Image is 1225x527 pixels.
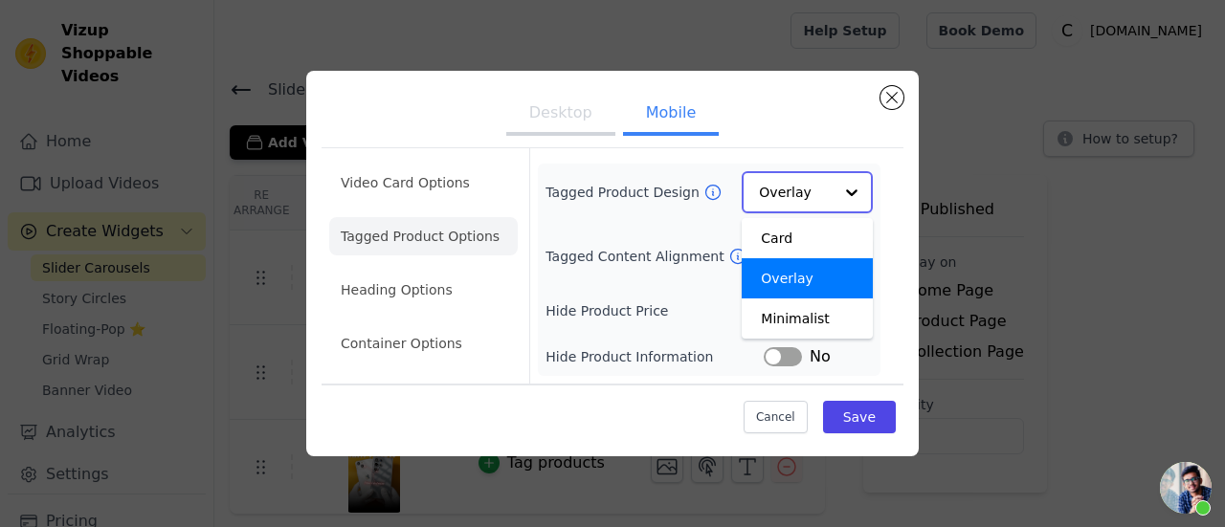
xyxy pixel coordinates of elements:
[329,324,518,362] li: Container Options
[546,183,702,202] label: Tagged Product Design
[742,258,873,298] div: Overlay
[329,217,518,255] li: Tagged Product Options
[744,401,808,433] button: Cancel
[506,94,615,136] button: Desktop
[546,347,764,366] label: Hide Product Information
[823,401,896,433] button: Save
[546,247,727,266] label: Tagged Content Alignment
[329,164,518,202] li: Video Card Options
[623,94,719,136] button: Mobile
[810,345,831,368] span: No
[329,271,518,309] li: Heading Options
[1160,462,1212,514] div: Open chat
[546,301,764,320] label: Hide Product Price
[742,298,873,339] div: Minimalist
[880,86,903,109] button: Close modal
[742,218,873,258] div: Card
